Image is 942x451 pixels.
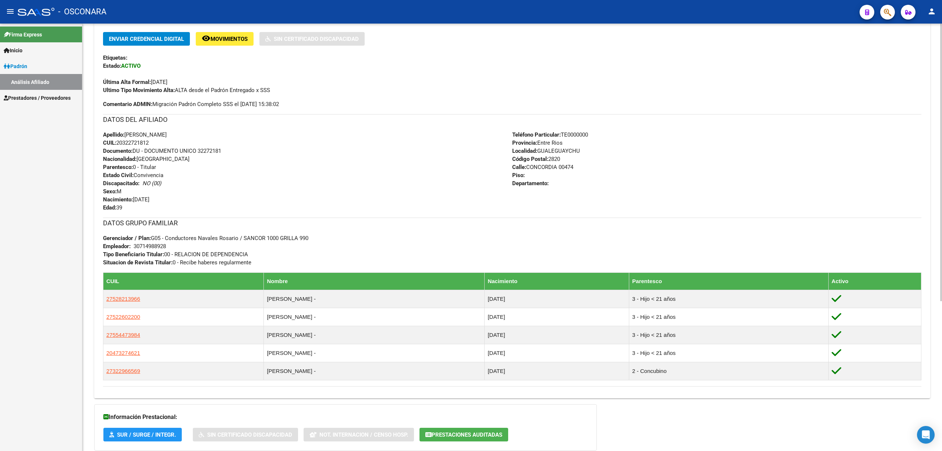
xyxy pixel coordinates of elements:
span: 20322721812 [103,140,149,146]
td: 3 - Hijo < 21 años [629,308,829,326]
strong: Teléfono Particular: [512,131,561,138]
th: Nacimiento [485,272,629,290]
span: Inicio [4,46,22,54]
mat-icon: person [927,7,936,16]
strong: Parentesco: [103,164,133,170]
mat-icon: menu [6,7,15,16]
strong: Código Postal: [512,156,548,162]
strong: Apellido: [103,131,124,138]
span: Migración Padrón Completo SSS el [DATE] 15:38:02 [103,100,279,108]
span: [DATE] [103,79,167,85]
td: [DATE] [485,326,629,344]
td: [PERSON_NAME] - [264,290,485,308]
strong: Empleador: [103,243,131,250]
td: 3 - Hijo < 21 años [629,326,829,344]
span: Not. Internacion / Censo Hosp. [319,431,408,438]
span: Sin Certificado Discapacidad [207,431,292,438]
td: [PERSON_NAME] - [264,362,485,380]
strong: Ultimo Tipo Movimiento Alta: [103,87,175,94]
span: - OSCONARA [58,4,106,20]
td: [PERSON_NAME] - [264,326,485,344]
i: NO (00) [142,180,161,187]
span: 27554473984 [106,332,140,338]
span: 39 [103,204,122,211]
strong: Localidad: [512,148,537,154]
td: [DATE] [485,308,629,326]
h3: Información Prestacional: [103,412,588,422]
span: Entre Rios [512,140,563,146]
span: 0 - Titular [103,164,156,170]
strong: CUIL: [103,140,116,146]
h3: DATOS GRUPO FAMILIAR [103,218,921,228]
strong: Nacimiento: [103,196,133,203]
span: 0 - Recibe haberes regularmente [103,259,251,266]
span: TE0000000 [512,131,588,138]
mat-icon: remove_red_eye [202,34,210,43]
strong: Tipo Beneficiario Titular: [103,251,164,258]
span: G05 - Conductores Navales Rosario / SANCOR 1000 GRILLA 990 [103,235,308,242]
strong: Piso: [512,172,525,179]
span: SUR / SURGE / INTEGR. [117,431,176,438]
strong: Documento: [103,148,132,154]
span: 27528213966 [106,296,140,302]
span: 27522602200 [106,314,140,320]
td: [PERSON_NAME] - [264,344,485,362]
div: 30714988928 [134,242,166,250]
strong: Departamento: [512,180,549,187]
th: Parentesco [629,272,829,290]
td: [DATE] [485,290,629,308]
button: Enviar Credencial Digital [103,32,190,46]
span: M [103,188,121,195]
strong: Discapacitado: [103,180,139,187]
td: [DATE] [485,362,629,380]
td: 2 - Concubino [629,362,829,380]
strong: ACTIVO [121,63,141,69]
button: Sin Certificado Discapacidad [259,32,365,46]
strong: Estado: [103,63,121,69]
span: Convivencia [103,172,163,179]
td: 3 - Hijo < 21 años [629,344,829,362]
span: 2820 [512,156,560,162]
div: Open Intercom Messenger [917,426,935,444]
span: GUALEGUAYCHU [512,148,580,154]
span: Padrón [4,62,27,70]
strong: Gerenciador / Plan: [103,235,151,242]
th: Nombre [264,272,485,290]
button: SUR / SURGE / INTEGR. [103,428,182,441]
td: 3 - Hijo < 21 años [629,290,829,308]
strong: Provincia: [512,140,537,146]
td: [PERSON_NAME] - [264,308,485,326]
strong: Calle: [512,164,526,170]
span: 27322966569 [106,368,140,374]
button: Not. Internacion / Censo Hosp. [304,428,414,441]
button: Movimientos [196,32,254,46]
span: Sin Certificado Discapacidad [274,36,359,42]
span: 20473274621 [106,350,140,356]
span: CONCORDIA 00474 [512,164,573,170]
strong: Nacionalidad: [103,156,137,162]
td: [DATE] [485,344,629,362]
span: Firma Express [4,31,42,39]
span: Enviar Credencial Digital [109,36,184,42]
span: Movimientos [210,36,248,42]
span: 00 - RELACION DE DEPENDENCIA [103,251,248,258]
strong: Sexo: [103,188,117,195]
span: ALTA desde el Padrón Entregado x SSS [103,87,270,94]
strong: Situacion de Revista Titular: [103,259,173,266]
span: [GEOGRAPHIC_DATA] [103,156,190,162]
h3: DATOS DEL AFILIADO [103,114,921,125]
strong: Estado Civil: [103,172,134,179]
span: [DATE] [103,196,149,203]
strong: Etiquetas: [103,54,127,61]
strong: Edad: [103,204,116,211]
span: DU - DOCUMENTO UNICO 32272181 [103,148,221,154]
strong: Última Alta Formal: [103,79,151,85]
strong: Comentario ADMIN: [103,101,152,108]
button: Prestaciones Auditadas [419,428,508,441]
span: Prestaciones Auditadas [432,431,502,438]
span: [PERSON_NAME] [103,131,167,138]
button: Sin Certificado Discapacidad [193,428,298,441]
th: Activo [828,272,921,290]
th: CUIL [103,272,264,290]
span: Prestadores / Proveedores [4,94,71,102]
